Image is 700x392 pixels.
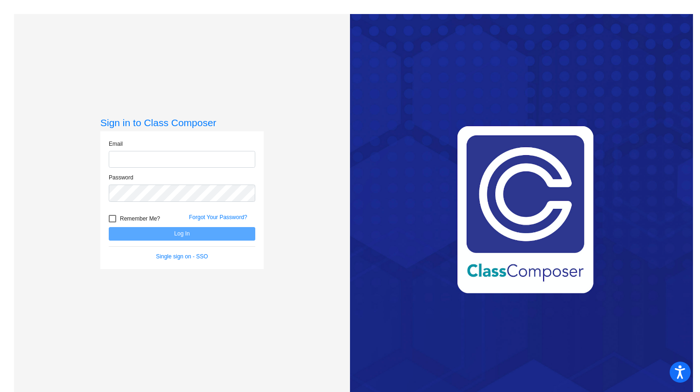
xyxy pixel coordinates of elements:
label: Password [109,173,133,182]
button: Log In [109,227,255,241]
span: Remember Me? [120,213,160,224]
a: Forgot Your Password? [189,214,247,221]
h3: Sign in to Class Composer [100,117,264,128]
label: Email [109,140,123,148]
a: Single sign on - SSO [156,253,208,260]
